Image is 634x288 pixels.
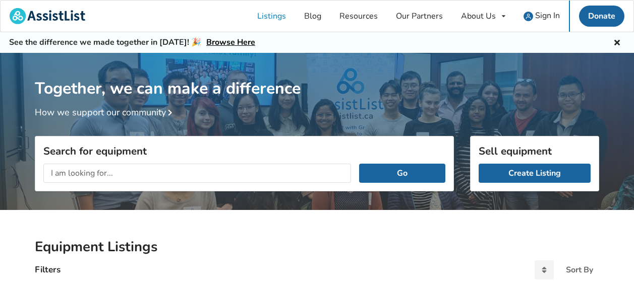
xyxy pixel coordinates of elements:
[461,12,496,20] div: About Us
[330,1,387,32] a: Resources
[535,10,560,21] span: Sign In
[10,8,85,24] img: assistlist-logo
[514,1,569,32] a: user icon Sign In
[524,12,533,21] img: user icon
[35,106,176,118] a: How we support our community
[359,164,445,183] button: Go
[479,145,591,158] h3: Sell equipment
[206,37,255,48] a: Browse Here
[35,53,599,99] h1: Together, we can make a difference
[43,164,351,183] input: I am looking for...
[35,264,61,275] h4: Filters
[566,266,593,274] div: Sort By
[35,238,599,256] h2: Equipment Listings
[295,1,330,32] a: Blog
[9,37,255,48] h5: See the difference we made together in [DATE]! 🎉
[479,164,591,183] a: Create Listing
[43,145,445,158] h3: Search for equipment
[579,6,624,27] a: Donate
[248,1,295,32] a: Listings
[387,1,452,32] a: Our Partners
